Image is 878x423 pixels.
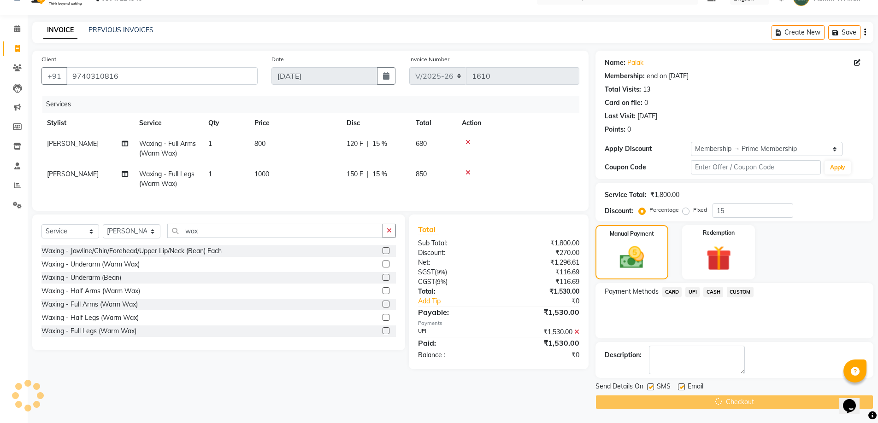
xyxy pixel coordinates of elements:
div: Waxing - Underarm (Bean) [41,273,121,283]
div: Discount: [605,206,633,216]
div: ₹0 [513,296,586,306]
a: PREVIOUS INVOICES [88,26,153,34]
div: ₹1,800.00 [499,238,586,248]
div: 0 [627,125,631,134]
a: INVOICE [43,22,77,39]
div: 0 [644,98,648,108]
label: Manual Payment [610,230,654,238]
span: 15 % [372,139,387,149]
span: Email [688,382,703,393]
div: ₹1,530.00 [499,287,586,296]
span: CASH [703,287,723,297]
div: Service Total: [605,190,647,200]
div: Total: [411,287,499,296]
img: _cash.svg [612,243,652,272]
span: 9% [436,268,445,276]
a: Add Tip [411,296,513,306]
input: Enter Offer / Coupon Code [691,160,821,174]
div: Waxing - Jawline/Chin/Forehead/Upper Lip/Neck (Bean) Each [41,246,222,256]
span: | [367,139,369,149]
span: | [367,169,369,179]
button: Apply [825,161,851,174]
span: Waxing - Full Legs (Warm Wax) [139,170,194,188]
div: Waxing - Half Legs (Warm Wax) [41,313,139,323]
th: Stylist [41,113,134,133]
span: SMS [657,382,671,393]
span: 150 F [347,169,363,179]
div: Sub Total: [411,238,499,248]
img: _gift.svg [698,243,739,274]
th: Action [456,113,579,133]
label: Date [271,55,284,64]
span: 120 F [347,139,363,149]
button: Create New [772,25,825,40]
div: 13 [643,85,650,94]
span: SGST [418,268,435,276]
span: [PERSON_NAME] [47,139,99,148]
span: 9% [437,278,446,285]
div: [DATE] [637,111,657,121]
iframe: chat widget [839,386,869,414]
div: ₹116.69 [499,267,586,277]
div: Coupon Code [605,162,691,172]
div: Last Visit: [605,111,636,121]
div: ₹270.00 [499,248,586,258]
div: Membership: [605,71,645,81]
div: Balance : [411,350,499,360]
div: Waxing - Half Arms (Warm Wax) [41,286,140,296]
span: 15 % [372,169,387,179]
div: ( ) [411,277,499,287]
div: ₹1,296.61 [499,258,586,267]
th: Total [410,113,456,133]
span: Total [418,225,439,234]
div: ₹1,800.00 [650,190,679,200]
span: 850 [416,170,427,178]
label: Fixed [693,206,707,214]
div: Payable: [411,307,499,318]
div: Description: [605,350,642,360]
div: Services [42,96,586,113]
div: Card on file: [605,98,642,108]
th: Price [249,113,341,133]
div: Net: [411,258,499,267]
span: 1 [208,170,212,178]
span: UPI [685,287,700,297]
div: ₹1,530.00 [499,337,586,348]
span: 1 [208,139,212,148]
div: Name: [605,58,625,68]
th: Service [134,113,203,133]
div: Points: [605,125,625,134]
div: Payments [418,319,579,327]
button: Save [828,25,860,40]
div: ₹116.69 [499,277,586,287]
div: Waxing - Full Arms (Warm Wax) [41,300,138,309]
div: Paid: [411,337,499,348]
button: +91 [41,67,67,85]
div: ( ) [411,267,499,277]
span: Send Details On [595,382,643,393]
span: Payment Methods [605,287,659,296]
div: ₹1,530.00 [499,307,586,318]
label: Client [41,55,56,64]
span: 1000 [254,170,269,178]
div: Waxing - Full Legs (Warm Wax) [41,326,136,336]
th: Qty [203,113,249,133]
label: Redemption [703,229,735,237]
label: Invoice Number [409,55,449,64]
div: Total Visits: [605,85,641,94]
input: Search by Name/Mobile/Email/Code [66,67,258,85]
label: Percentage [649,206,679,214]
div: Apply Discount [605,144,691,154]
div: Waxing - Underarm (Warm Wax) [41,260,140,269]
input: Search or Scan [167,224,383,238]
span: CARD [662,287,682,297]
div: ₹0 [499,350,586,360]
span: 800 [254,139,265,148]
span: CGST [418,278,435,286]
div: Discount: [411,248,499,258]
div: ₹1,530.00 [499,327,586,337]
div: UPI [411,327,499,337]
a: Palak [627,58,643,68]
span: [PERSON_NAME] [47,170,99,178]
span: CUSTOM [727,287,754,297]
